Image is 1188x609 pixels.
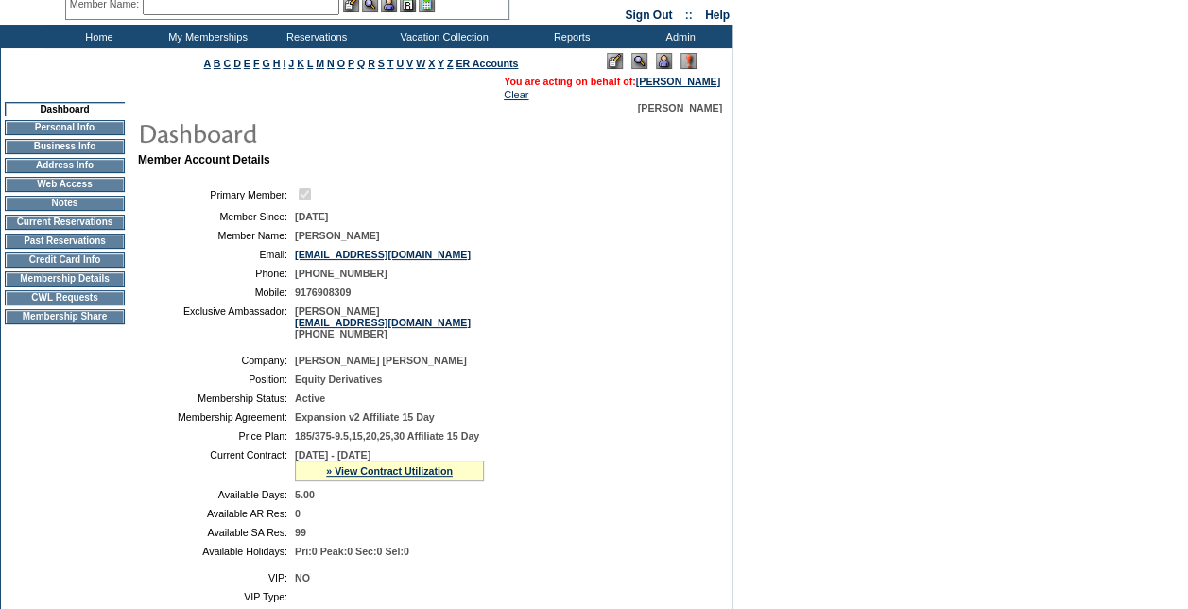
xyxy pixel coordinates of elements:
span: Pri:0 Peak:0 Sec:0 Sel:0 [295,546,409,557]
img: pgTtlDashboard.gif [137,113,515,151]
span: 99 [295,527,306,538]
td: Vacation Collection [369,25,515,48]
a: [PERSON_NAME] [636,76,720,87]
td: Email: [146,249,287,260]
a: » View Contract Utilization [326,465,453,477]
a: P [348,58,354,69]
a: Y [438,58,444,69]
a: X [428,58,435,69]
td: Address Info [5,158,125,173]
img: View Mode [631,53,647,69]
a: ER Accounts [456,58,518,69]
a: A [204,58,211,69]
span: [PERSON_NAME] [PHONE_NUMBER] [295,305,471,339]
td: Available Holidays: [146,546,287,557]
span: 5.00 [295,489,315,500]
img: Edit Mode [607,53,623,69]
td: Home [43,25,151,48]
b: Member Account Details [138,153,270,166]
td: Mobile: [146,287,287,298]
td: Reservations [260,25,369,48]
td: Primary Member: [146,185,287,203]
td: Position: [146,374,287,385]
a: V [406,58,413,69]
td: Past Reservations [5,234,125,249]
td: Phone: [146,268,287,279]
td: Available AR Res: [146,508,287,519]
td: CWL Requests [5,290,125,305]
td: Personal Info [5,120,125,135]
img: Impersonate [656,53,672,69]
td: Current Reservations [5,215,125,230]
td: Notes [5,196,125,211]
span: [PERSON_NAME] [PERSON_NAME] [295,355,467,366]
td: Member Name: [146,230,287,241]
span: [DATE] - [DATE] [295,449,370,461]
a: Z [447,58,454,69]
span: :: [685,9,693,22]
span: 9176908309 [295,287,351,298]
span: [PERSON_NAME] [638,102,722,113]
td: Membership Status: [146,392,287,404]
span: [DATE] [295,211,328,222]
td: Membership Details [5,271,125,287]
a: I [283,58,285,69]
td: Reports [515,25,624,48]
a: Help [705,9,730,22]
a: S [378,58,385,69]
a: [EMAIL_ADDRESS][DOMAIN_NAME] [295,249,471,260]
a: M [316,58,324,69]
a: F [253,58,260,69]
span: 185/375-9.5,15,20,25,30 Affiliate 15 Day [295,430,479,442]
span: You are acting on behalf of: [504,76,720,87]
a: Clear [504,89,528,100]
td: Current Contract: [146,449,287,481]
a: Q [357,58,365,69]
td: Dashboard [5,102,125,116]
td: Available SA Res: [146,527,287,538]
td: VIP Type: [146,591,287,602]
span: Equity Derivatives [295,374,382,385]
td: Membership Share [5,309,125,324]
td: Exclusive Ambassador: [146,305,287,339]
a: B [214,58,221,69]
td: VIP: [146,572,287,583]
td: Business Info [5,139,125,154]
td: Membership Agreement: [146,411,287,423]
a: [EMAIL_ADDRESS][DOMAIN_NAME] [295,317,471,328]
a: W [416,58,425,69]
a: E [244,58,250,69]
img: Log Concern/Member Elevation [680,53,697,69]
td: Web Access [5,177,125,192]
a: H [273,58,281,69]
span: Expansion v2 Affiliate 15 Day [295,411,435,423]
span: Active [295,392,325,404]
a: K [297,58,304,69]
span: NO [295,572,310,583]
a: T [387,58,394,69]
a: U [396,58,404,69]
a: Sign Out [625,9,672,22]
a: L [307,58,313,69]
a: N [327,58,335,69]
td: Member Since: [146,211,287,222]
td: My Memberships [151,25,260,48]
td: Available Days: [146,489,287,500]
a: R [368,58,375,69]
a: D [233,58,241,69]
a: O [337,58,345,69]
a: G [262,58,269,69]
a: C [223,58,231,69]
a: J [288,58,294,69]
td: Admin [624,25,732,48]
td: Credit Card Info [5,252,125,268]
span: [PHONE_NUMBER] [295,268,387,279]
td: Price Plan: [146,430,287,442]
td: Company: [146,355,287,366]
span: [PERSON_NAME] [295,230,379,241]
span: 0 [295,508,301,519]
